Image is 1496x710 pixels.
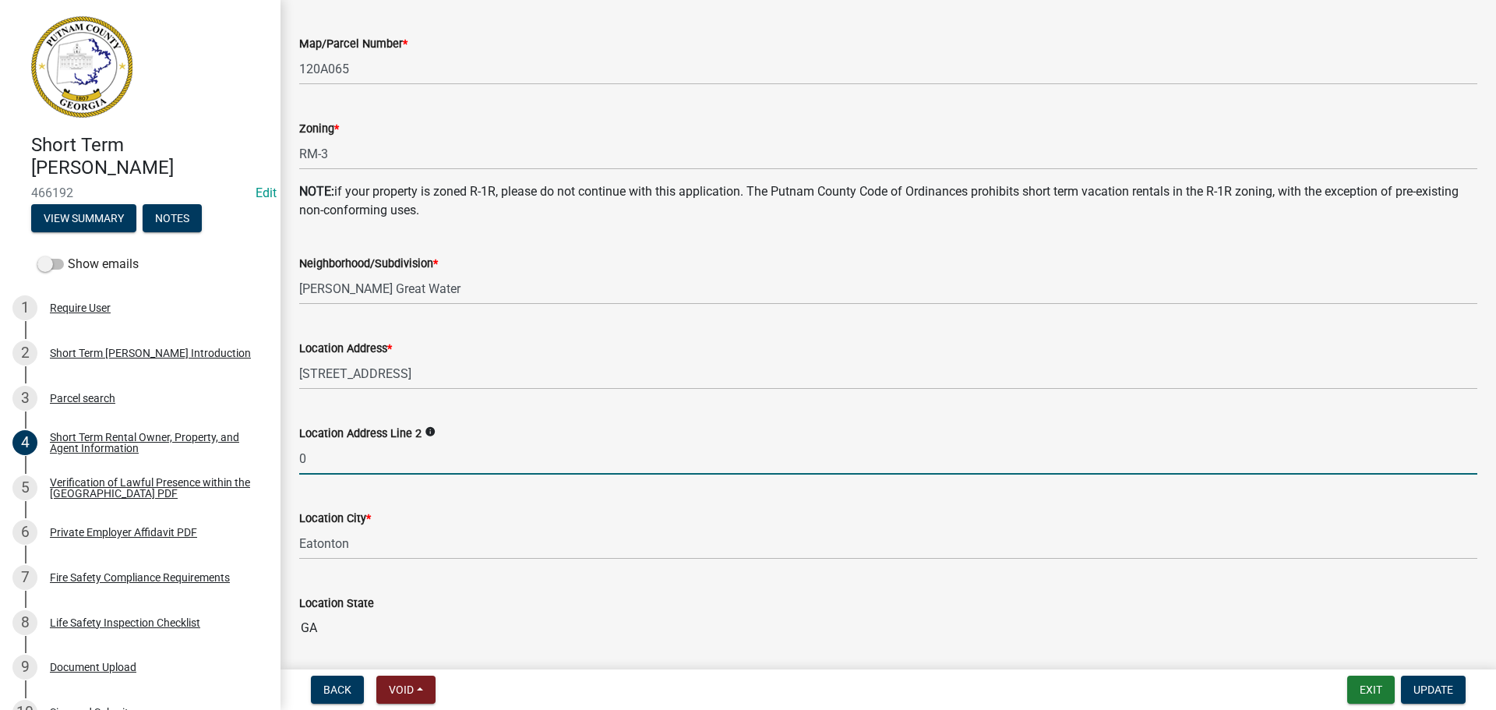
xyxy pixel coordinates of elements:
h4: Short Term [PERSON_NAME] [31,134,268,179]
button: Exit [1347,676,1395,704]
label: Zoning [299,124,339,135]
div: 3 [12,386,37,411]
div: 6 [12,520,37,545]
div: Short Term [PERSON_NAME] Introduction [50,348,251,359]
div: 7 [12,565,37,590]
div: Verification of Lawful Presence within the [GEOGRAPHIC_DATA] PDF [50,477,256,499]
img: Putnam County, Georgia [31,16,132,118]
div: 2 [12,341,37,366]
span: 466192 [31,185,249,200]
div: Private Employer Affidavit PDF [50,527,197,538]
div: Fire Safety Compliance Requirements [50,572,230,583]
label: Location Address Line 2 [299,429,422,440]
label: Location City [299,514,371,525]
strong: NOTE: [299,184,334,199]
button: Update [1401,676,1466,704]
span: Void [389,684,414,696]
div: 5 [12,475,37,500]
div: 1 [12,295,37,320]
div: 8 [12,610,37,635]
button: View Summary [31,204,136,232]
div: Life Safety Inspection Checklist [50,617,200,628]
label: Map/Parcel Number [299,39,408,50]
div: Require User [50,302,111,313]
div: 9 [12,655,37,680]
wm-modal-confirm: Edit Application Number [256,185,277,200]
label: Location Address [299,344,392,355]
wm-modal-confirm: Summary [31,213,136,225]
label: Neighborhood/Subdivision [299,259,438,270]
p: if your property is zoned R-1R, please do not continue with this application. The Putnam County C... [299,182,1477,220]
div: Short Term Rental Owner, Property, and Agent Information [50,432,256,454]
button: Void [376,676,436,704]
div: 4 [12,430,37,455]
div: Document Upload [50,662,136,673]
a: Edit [256,185,277,200]
label: Show emails [37,255,139,274]
span: Update [1413,684,1453,696]
wm-modal-confirm: Notes [143,213,202,225]
label: Location State [299,599,374,609]
i: info [425,426,436,437]
span: Back [323,684,351,696]
button: Notes [143,204,202,232]
button: Back [311,676,364,704]
div: Parcel search [50,393,115,404]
